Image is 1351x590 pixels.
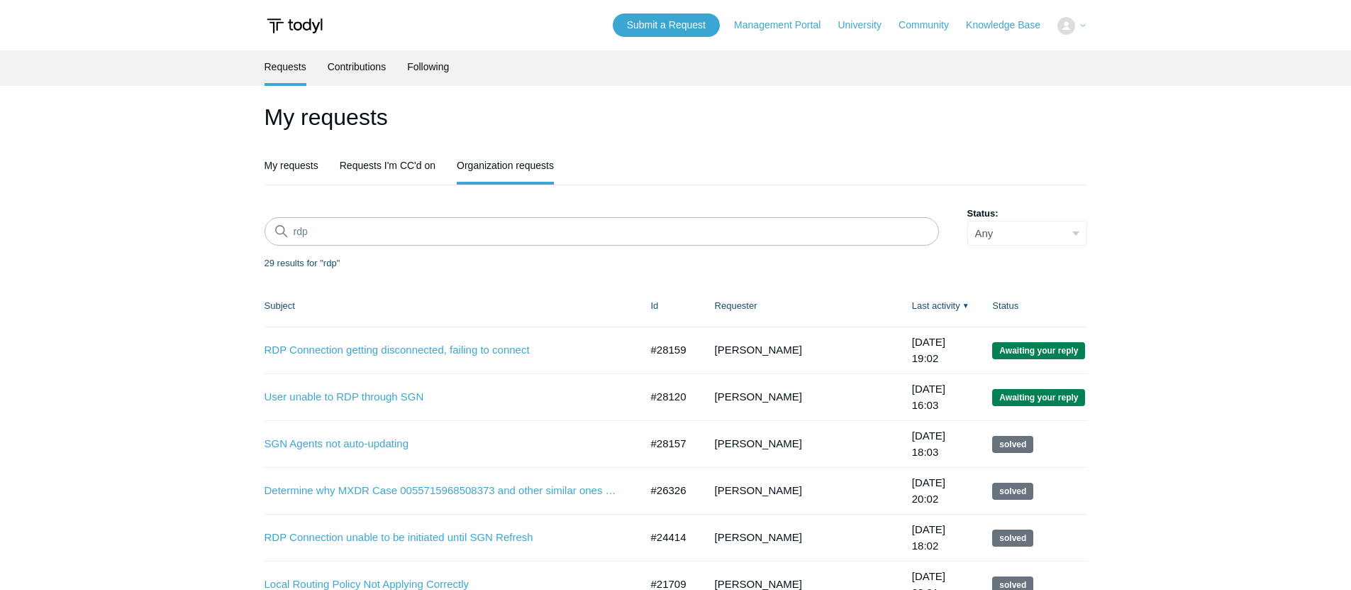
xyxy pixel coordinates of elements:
[992,436,1033,453] span: This request has been solved
[912,300,960,311] a: Last activity▼
[457,149,554,182] a: Organization requests
[734,18,835,33] a: Management Portal
[407,50,449,83] a: Following
[637,421,701,468] td: #28157
[912,523,945,552] time: 2025-05-15T18:02:26+00:00
[838,18,895,33] a: University
[265,483,619,499] a: Determine why MXDR Case 0055715968508373 and other similar ones are being rated with Low Severity
[265,530,619,546] a: RDP Connection unable to be initiated until SGN Refresh
[637,515,701,562] td: #24414
[967,207,1087,221] label: Status:
[265,100,1087,134] h1: My requests
[962,300,969,311] span: ▼
[701,327,898,374] td: [PERSON_NAME]
[912,383,945,411] time: 2025-09-18T16:03:27+00:00
[265,342,619,359] a: RDP Connection getting disconnected, failing to connect
[701,468,898,515] td: [PERSON_NAME]
[265,389,619,405] a: User unable to RDP through SGN
[613,13,720,37] a: Submit a Request
[701,515,898,562] td: [PERSON_NAME]
[978,285,1086,327] th: Status
[265,436,619,452] a: SGN Agents not auto-updating
[992,389,1085,406] span: We are waiting for you to respond
[912,476,945,505] time: 2025-08-06T20:02:39+00:00
[265,256,1087,271] div: 29 results for "rdp"
[265,149,318,182] a: My requests
[912,430,945,458] time: 2025-09-17T18:03:02+00:00
[701,421,898,468] td: [PERSON_NAME]
[899,18,963,33] a: Community
[340,149,435,182] a: Requests I'm CC'd on
[992,342,1085,359] span: We are waiting for you to respond
[637,327,701,374] td: #28159
[265,50,306,83] a: Requests
[966,18,1055,33] a: Knowledge Base
[912,336,945,364] time: 2025-09-18T19:02:50+00:00
[265,285,637,327] th: Subject
[265,217,939,246] input: Search requests
[265,13,325,39] img: Todyl Support Center Help Center home page
[637,374,701,421] td: #28120
[328,50,387,83] a: Contributions
[701,374,898,421] td: [PERSON_NAME]
[992,483,1033,500] span: This request has been solved
[701,285,898,327] th: Requester
[637,285,701,327] th: Id
[992,530,1033,547] span: This request has been solved
[637,468,701,515] td: #26326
